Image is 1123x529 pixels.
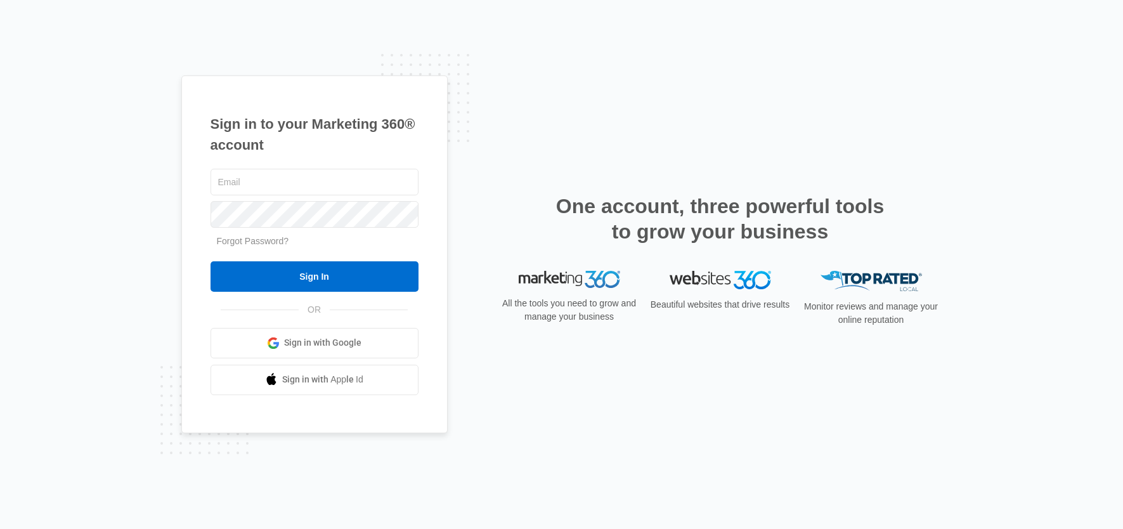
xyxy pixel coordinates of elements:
input: Email [211,169,419,195]
p: All the tools you need to grow and manage your business [498,297,640,323]
p: Monitor reviews and manage your online reputation [800,300,942,327]
span: OR [299,303,330,317]
img: Marketing 360 [519,271,620,289]
input: Sign In [211,261,419,292]
p: Beautiful websites that drive results [649,298,791,311]
a: Sign in with Google [211,328,419,358]
span: Sign in with Google [284,336,361,349]
h1: Sign in to your Marketing 360® account [211,114,419,155]
img: Websites 360 [670,271,771,289]
a: Forgot Password? [217,236,289,246]
span: Sign in with Apple Id [282,373,363,386]
a: Sign in with Apple Id [211,365,419,395]
h2: One account, three powerful tools to grow your business [552,193,888,244]
img: Top Rated Local [821,271,922,292]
